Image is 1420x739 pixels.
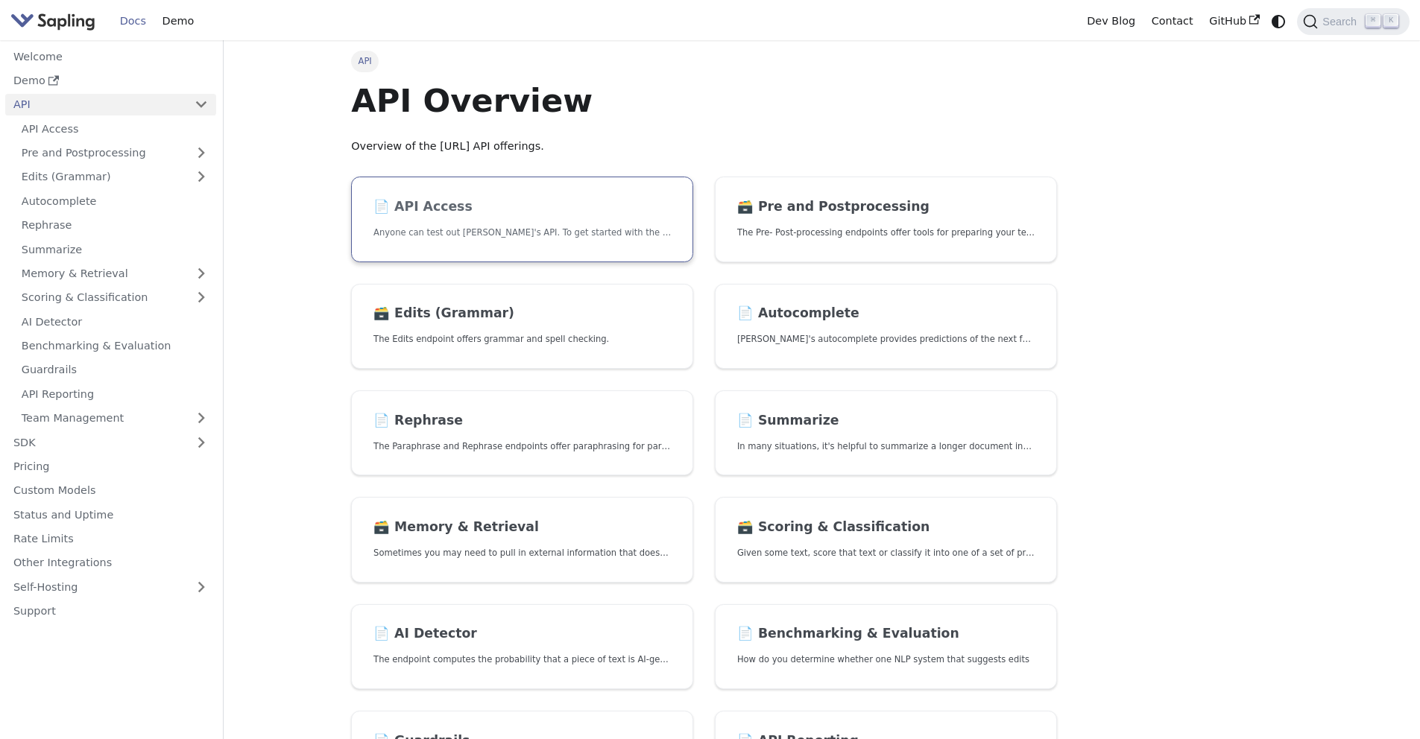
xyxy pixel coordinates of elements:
[5,94,186,115] a: API
[10,10,95,32] img: Sapling.ai
[737,199,1035,215] h2: Pre and Postprocessing
[351,604,693,690] a: 📄️ AI DetectorThe endpoint computes the probability that a piece of text is AI-generated,
[373,626,671,642] h2: AI Detector
[5,431,186,453] a: SDK
[1201,10,1267,33] a: GitHub
[715,390,1057,476] a: 📄️ SummarizeIn many situations, it's helpful to summarize a longer document into a shorter, more ...
[715,177,1057,262] a: 🗃️ Pre and PostprocessingThe Pre- Post-processing endpoints offer tools for preparing your text d...
[351,177,693,262] a: 📄️ API AccessAnyone can test out [PERSON_NAME]'s API. To get started with the API, simply:
[186,94,216,115] button: Collapse sidebar category 'API'
[13,166,216,188] a: Edits (Grammar)
[5,456,216,478] a: Pricing
[737,305,1035,322] h2: Autocomplete
[715,284,1057,369] a: 📄️ Autocomplete[PERSON_NAME]'s autocomplete provides predictions of the next few characters or words
[5,552,216,574] a: Other Integrations
[351,51,1057,72] nav: Breadcrumbs
[5,45,216,67] a: Welcome
[13,311,216,332] a: AI Detector
[13,238,216,260] a: Summarize
[1268,10,1290,32] button: Switch between dark and light mode (currently system mode)
[737,626,1035,642] h2: Benchmarking & Evaluation
[10,10,101,32] a: Sapling.ai
[715,604,1057,690] a: 📄️ Benchmarking & EvaluationHow do you determine whether one NLP system that suggests edits
[13,190,216,212] a: Autocomplete
[186,431,216,453] button: Expand sidebar category 'SDK'
[351,51,379,72] span: API
[737,226,1035,240] p: The Pre- Post-processing endpoints offer tools for preparing your text data for ingestation as we...
[373,413,671,429] h2: Rephrase
[737,546,1035,560] p: Given some text, score that text or classify it into one of a set of pre-specified categories.
[5,600,216,622] a: Support
[5,528,216,550] a: Rate Limits
[351,138,1057,156] p: Overview of the [URL] API offerings.
[1366,14,1380,28] kbd: ⌘
[13,335,216,357] a: Benchmarking & Evaluation
[373,199,671,215] h2: API Access
[737,413,1035,429] h2: Summarize
[112,10,154,33] a: Docs
[737,440,1035,454] p: In many situations, it's helpful to summarize a longer document into a shorter, more easily diges...
[737,653,1035,667] p: How do you determine whether one NLP system that suggests edits
[1318,16,1366,28] span: Search
[351,390,693,476] a: 📄️ RephraseThe Paraphrase and Rephrase endpoints offer paraphrasing for particular styles.
[1143,10,1202,33] a: Contact
[13,407,216,429] a: Team Management
[5,70,216,92] a: Demo
[1383,14,1398,28] kbd: K
[5,504,216,525] a: Status and Uptime
[1297,8,1409,35] button: Search (Command+K)
[737,519,1035,536] h2: Scoring & Classification
[13,215,216,236] a: Rephrase
[373,546,671,560] p: Sometimes you may need to pull in external information that doesn't fit in the context size of an...
[13,142,216,164] a: Pre and Postprocessing
[373,332,671,346] p: The Edits endpoint offers grammar and spell checking.
[351,497,693,583] a: 🗃️ Memory & RetrievalSometimes you may need to pull in external information that doesn't fit in t...
[373,305,671,322] h2: Edits (Grammar)
[13,359,216,381] a: Guardrails
[13,263,216,285] a: Memory & Retrieval
[351,284,693,369] a: 🗃️ Edits (Grammar)The Edits endpoint offers grammar and spell checking.
[1079,10,1143,33] a: Dev Blog
[715,497,1057,583] a: 🗃️ Scoring & ClassificationGiven some text, score that text or classify it into one of a set of p...
[13,118,216,139] a: API Access
[373,519,671,536] h2: Memory & Retrieval
[13,287,216,308] a: Scoring & Classification
[5,480,216,501] a: Custom Models
[373,226,671,240] p: Anyone can test out Sapling's API. To get started with the API, simply:
[5,576,216,597] a: Self-Hosting
[373,653,671,667] p: The endpoint computes the probability that a piece of text is AI-generated,
[13,383,216,405] a: API Reporting
[351,80,1057,121] h1: API Overview
[154,10,202,33] a: Demo
[373,440,671,454] p: The Paraphrase and Rephrase endpoints offer paraphrasing for particular styles.
[737,332,1035,346] p: Sapling's autocomplete provides predictions of the next few characters or words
